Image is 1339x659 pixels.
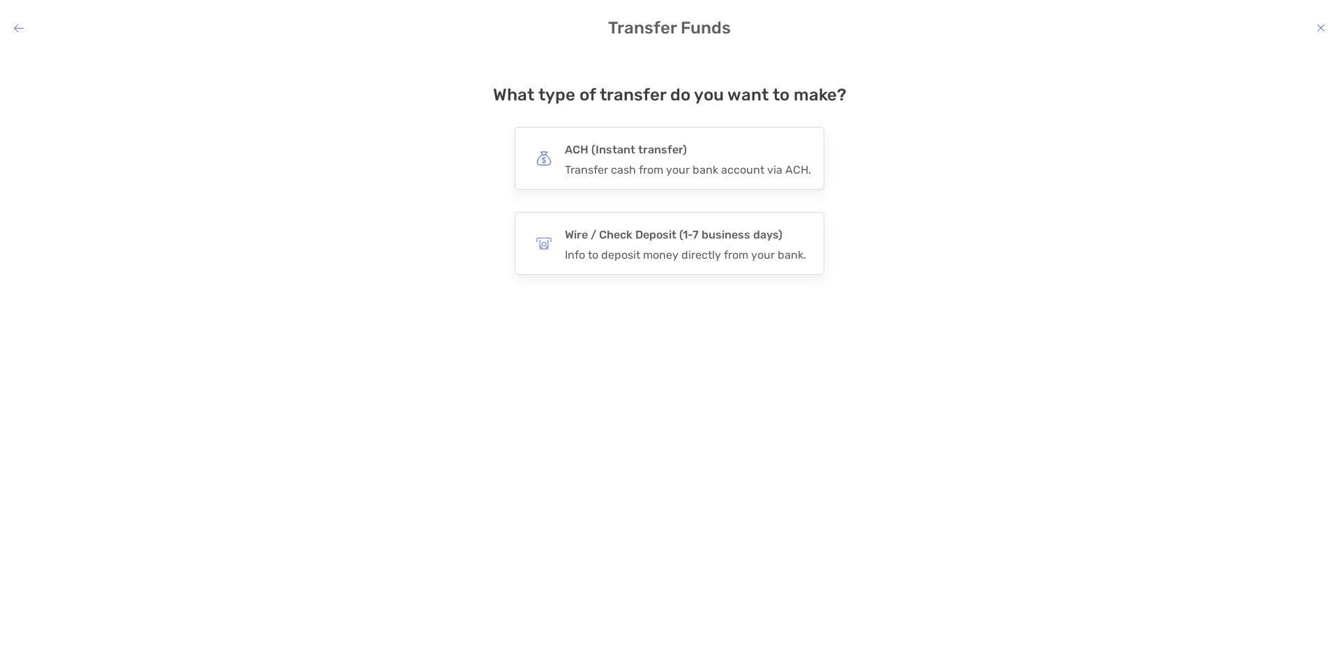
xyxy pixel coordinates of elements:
[493,85,847,105] h4: What type of transfer do you want to make?
[565,140,811,160] h4: ACH (Instant transfer)
[565,163,811,176] div: Transfer cash from your bank account via ACH.
[536,236,552,251] img: button icon
[565,225,806,245] h4: Wire / Check Deposit (1-7 business days)
[565,248,806,262] div: Info to deposit money directly from your bank.
[536,151,552,166] img: button icon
